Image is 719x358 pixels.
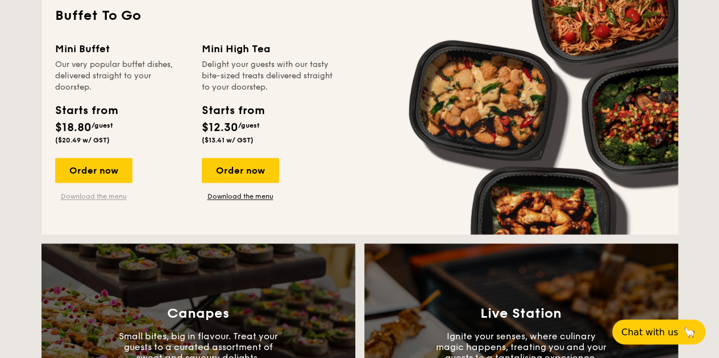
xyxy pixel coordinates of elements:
span: $18.80 [55,121,92,134]
span: $12.30 [202,121,238,134]
span: ($20.49 w/ GST) [55,136,110,144]
a: Download the menu [202,192,279,201]
div: Order now [55,158,132,183]
div: Starts from [202,102,264,119]
div: Our very popular buffet dishes, delivered straight to your doorstep. [55,59,188,93]
h3: Canapes [167,305,229,321]
div: Starts from [55,102,117,119]
button: Chat with us🦙 [612,319,705,344]
h2: Buffet To Go [55,7,664,25]
div: Order now [202,158,279,183]
span: /guest [92,121,113,129]
div: Delight your guests with our tasty bite-sized treats delivered straight to your doorstep. [202,59,335,93]
span: /guest [238,121,260,129]
div: Mini Buffet [55,41,188,57]
span: ($13.41 w/ GST) [202,136,253,144]
span: Chat with us [621,327,678,338]
div: Mini High Tea [202,41,335,57]
h3: Live Station [480,305,562,321]
a: Download the menu [55,192,132,201]
span: 🦙 [683,326,696,339]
